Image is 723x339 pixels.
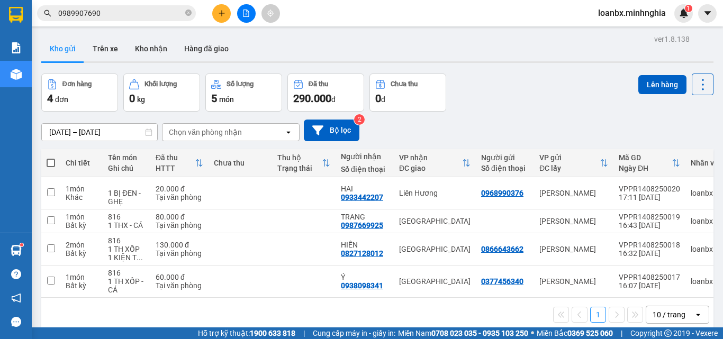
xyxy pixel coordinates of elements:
div: 10 / trang [653,309,685,320]
div: Khác [66,193,97,201]
span: message [11,317,21,327]
div: Mã GD [619,153,672,162]
div: 16:07 [DATE] [619,281,680,290]
th: Toggle SortBy [272,149,336,177]
div: VPPR1408250019 [619,213,680,221]
sup: 2 [354,114,365,125]
button: Bộ lọc [304,120,359,141]
div: Ghi chú [108,164,145,172]
sup: 1 [20,243,23,246]
span: 0 [375,92,381,105]
span: | [621,327,622,339]
div: 0938098341 [341,281,383,290]
th: Toggle SortBy [394,149,476,177]
div: 20.000 đ [156,185,203,193]
div: 816 [108,236,145,245]
button: Đã thu290.000đ [287,74,364,112]
span: search [44,10,51,17]
div: Số lượng [227,80,254,88]
div: Chọn văn phòng nhận [169,127,242,138]
svg: open [284,128,293,136]
div: 16:32 [DATE] [619,249,680,258]
span: đơn [55,95,68,104]
div: Chưa thu [214,159,267,167]
span: ⚪️ [531,331,534,335]
div: 1 món [66,213,97,221]
button: Chưa thu0đ [369,74,446,112]
div: Tại văn phòng [156,249,203,258]
span: 290.000 [293,92,331,105]
div: Đã thu [156,153,195,162]
svg: open [694,310,702,319]
div: 130.000 đ [156,241,203,249]
span: món [219,95,234,104]
div: 60.000 đ [156,273,203,281]
span: file-add [242,10,250,17]
span: | [303,327,305,339]
div: 2 món [66,241,97,249]
sup: 1 [685,5,692,12]
div: ver 1.8.138 [654,33,690,45]
div: VPPR1408250018 [619,241,680,249]
div: [GEOGRAPHIC_DATA] [399,217,471,225]
div: VP nhận [399,153,462,162]
div: Số điện thoại [341,165,388,173]
div: 0827128012 [341,249,383,258]
span: Miền Bắc [537,327,613,339]
span: ... [137,253,143,262]
span: loanbx.minhnghia [590,6,674,20]
span: plus [218,10,225,17]
div: ĐC giao [399,164,462,172]
button: Kho gửi [41,36,84,61]
div: Tên món [108,153,145,162]
strong: 0708 023 035 - 0935 103 250 [431,329,528,337]
div: Tại văn phòng [156,221,203,230]
div: 1 BỊ ĐEN - GHẸ [108,189,145,206]
span: Cung cấp máy in - giấy in: [313,327,395,339]
div: [PERSON_NAME] [539,217,608,225]
strong: 0369 525 060 [567,329,613,337]
div: [GEOGRAPHIC_DATA] [399,277,471,286]
button: 1 [590,307,606,323]
button: Kho nhận [126,36,176,61]
span: Miền Nam [398,327,528,339]
div: 1 TH XỐP 1 KIỆN TH NHỰA - CÁ [108,245,145,262]
div: Đơn hàng [62,80,92,88]
span: 5 [211,92,217,105]
button: Lên hàng [638,75,686,94]
div: Bất kỳ [66,221,97,230]
span: close-circle [185,10,192,16]
div: 1 TH XỐP - CÁ [108,277,145,294]
span: question-circle [11,269,21,279]
div: [PERSON_NAME] [539,189,608,197]
button: Khối lượng0kg [123,74,200,112]
button: Số lượng5món [205,74,282,112]
button: Hàng đã giao [176,36,237,61]
button: plus [212,4,231,23]
div: 17:11 [DATE] [619,193,680,201]
div: VP gửi [539,153,600,162]
img: logo-vxr [9,7,23,23]
th: Toggle SortBy [534,149,613,177]
div: 80.000 đ [156,213,203,221]
div: Người nhận [341,152,388,161]
div: Tại văn phòng [156,281,203,290]
div: Đã thu [309,80,328,88]
div: [PERSON_NAME] [539,245,608,253]
div: 0866643662 [481,245,523,253]
div: Chưa thu [391,80,418,88]
img: solution-icon [11,42,22,53]
div: 816 [108,269,145,277]
div: Thu hộ [277,153,322,162]
span: close-circle [185,8,192,19]
span: Hỗ trợ kỹ thuật: [198,327,295,339]
div: 0377456340 [481,277,523,286]
div: 0968990376 [481,189,523,197]
span: 4 [47,92,53,105]
div: Bất kỳ [66,249,97,258]
span: caret-down [703,8,712,18]
div: TRANG [341,213,388,221]
span: 0 [129,92,135,105]
div: HAI [341,185,388,193]
img: warehouse-icon [11,245,22,256]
